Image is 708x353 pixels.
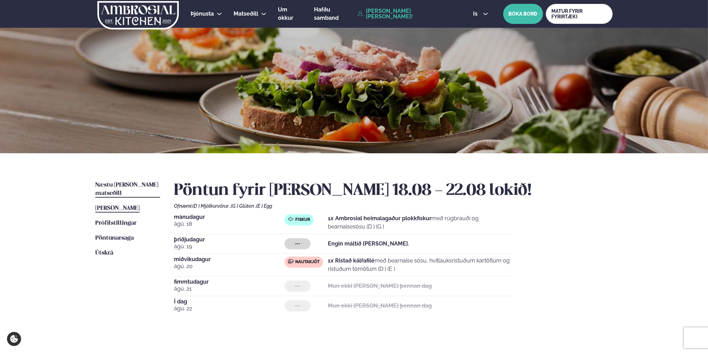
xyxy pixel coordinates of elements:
[467,11,493,17] button: is
[191,10,214,17] span: Þjónusta
[295,259,320,265] span: Nautakjöt
[174,257,285,262] span: miðvikudagur
[234,10,258,17] span: Matseðill
[503,4,543,24] button: BÓKA BORÐ
[174,220,285,228] span: ágú. 18
[95,220,137,226] span: Prófílstillingar
[546,4,613,24] a: MATUR FYRIR FYRIRTÆKI
[295,283,300,289] span: ---
[328,214,514,231] p: með rúgbrauði og bearnaisesósu (D ) (G )
[97,1,180,29] img: logo
[95,182,158,196] span: Næstu [PERSON_NAME] matseðill
[95,249,113,257] a: Útskrá
[174,279,285,285] span: fimmtudagur
[174,237,285,242] span: þriðjudagur
[95,234,134,242] a: Pöntunarsaga
[473,11,480,17] span: is
[234,10,258,18] a: Matseðill
[328,257,514,273] p: með bearnaise sósu, hvítlauksristuðum kartöflum og ristuðum tómötum (D ) (E )
[328,215,431,222] strong: 1x Ambrosial heimalagaður plokkfiskur
[192,203,231,209] span: (D ) Mjólkurvörur ,
[174,181,613,200] h2: Pöntun fyrir [PERSON_NAME] 18.08 - 22.08 lokið!
[358,8,457,19] a: [PERSON_NAME] [PERSON_NAME]!
[95,204,140,213] a: [PERSON_NAME]
[328,302,432,309] strong: Mun ekki [PERSON_NAME] þennan dag
[314,6,339,21] span: Hafðu samband
[7,332,21,346] a: Cookie settings
[314,6,354,22] a: Hafðu samband
[95,219,137,227] a: Prófílstillingar
[174,285,285,293] span: ágú. 21
[95,205,140,211] span: [PERSON_NAME]
[174,304,285,313] span: ágú. 22
[174,299,285,304] span: Í dag
[95,235,134,241] span: Pöntunarsaga
[174,214,285,220] span: mánudagur
[288,216,294,222] img: fish.svg
[295,241,300,247] span: ---
[328,283,432,289] strong: Mun ekki [PERSON_NAME] þennan dag
[295,303,300,309] span: ---
[191,10,214,18] a: Þjónusta
[256,203,272,209] span: (E ) Egg
[174,262,285,270] span: ágú. 20
[174,203,613,209] div: Ofnæmi:
[95,181,160,198] a: Næstu [PERSON_NAME] matseðill
[288,259,294,264] img: beef.svg
[278,6,303,22] a: Um okkur
[295,217,310,223] span: Fiskur
[278,6,293,21] span: Um okkur
[328,240,409,247] strong: Engin máltíð [PERSON_NAME].
[174,242,285,251] span: ágú. 19
[95,250,113,256] span: Útskrá
[328,257,375,264] strong: 1x Ristað kálfafilé
[231,203,256,209] span: (G ) Glúten ,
